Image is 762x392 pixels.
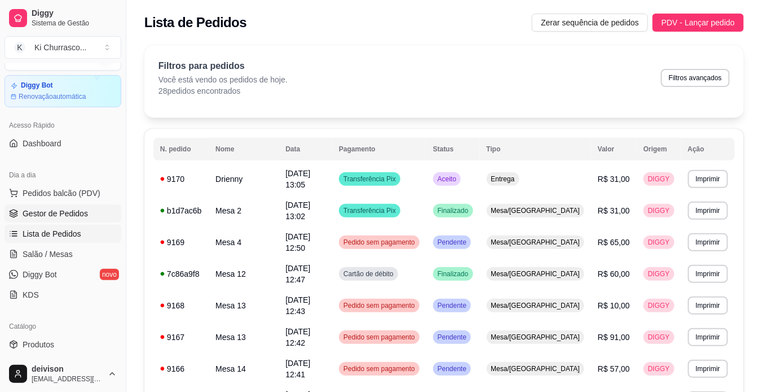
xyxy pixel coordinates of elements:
[209,195,279,227] td: Mesa 2
[489,364,583,373] span: Mesa/[GEOGRAPHIC_DATA]
[32,374,103,384] span: [EMAIL_ADDRESS][DOMAIN_NAME]
[598,206,630,215] span: R$ 31,00
[598,238,630,247] span: R$ 65,00
[285,295,310,316] span: [DATE] 12:43
[480,138,592,160] th: Tipo
[341,301,417,310] span: Pedido sem pagamento
[489,206,583,215] span: Mesa/[GEOGRAPHIC_DATA]
[160,332,202,343] div: 9167
[5,360,121,387] button: deivison[EMAIL_ADDRESS][DOMAIN_NAME]
[285,327,310,347] span: [DATE] 12:42
[32,8,117,19] span: Diggy
[158,59,288,73] p: Filtros para pedidos
[160,268,202,280] div: 7c86a9f8
[688,170,728,188] button: Imprimir
[489,301,583,310] span: Mesa/[GEOGRAPHIC_DATA]
[646,364,672,373] span: DIGGY
[153,138,209,160] th: N. pedido
[489,175,517,184] span: Entrega
[19,92,86,101] article: Renovação automática
[341,238,417,247] span: Pedido sem pagamento
[5,36,121,59] button: Select a team
[158,85,288,97] p: 28 pedidos encontrados
[646,333,672,342] span: DIGGY
[279,138,332,160] th: Data
[32,19,117,28] span: Sistema de Gestão
[160,205,202,216] div: b1d7ac6b
[5,134,121,153] a: Dashboard
[209,321,279,353] td: Mesa 13
[688,360,728,378] button: Imprimir
[681,138,735,160] th: Ação
[435,301,469,310] span: Pendente
[435,238,469,247] span: Pendente
[144,14,246,32] h2: Lista de Pedidos
[653,14,744,32] button: PDV - Lançar pedido
[688,233,728,251] button: Imprimir
[598,175,630,184] span: R$ 31,00
[5,317,121,336] div: Catálogo
[285,359,310,379] span: [DATE] 12:41
[598,269,630,278] span: R$ 60,00
[5,116,121,134] div: Acesso Rápido
[532,14,648,32] button: Zerar sequência de pedidos
[5,286,121,304] a: KDS
[209,163,279,195] td: Drienny
[23,138,61,149] span: Dashboard
[646,238,672,247] span: DIGGY
[341,206,398,215] span: Transferência Pix
[435,333,469,342] span: Pendente
[209,290,279,321] td: Mesa 13
[489,333,583,342] span: Mesa/[GEOGRAPHIC_DATA]
[209,138,279,160] th: Nome
[341,269,396,278] span: Cartão de débito
[5,265,121,284] a: Diggy Botnovo
[158,74,288,85] p: Você está vendo os pedidos de hoje.
[435,269,471,278] span: Finalizado
[285,232,310,252] span: [DATE] 12:50
[5,204,121,223] a: Gestor de Pedidos
[489,238,583,247] span: Mesa/[GEOGRAPHIC_DATA]
[637,138,681,160] th: Origem
[489,269,583,278] span: Mesa/[GEOGRAPHIC_DATA]
[341,175,398,184] span: Transferência Pix
[5,75,121,107] a: Diggy BotRenovaçãoautomática
[209,353,279,385] td: Mesa 14
[34,42,87,53] div: Ki Churrasco ...
[435,175,459,184] span: Aceito
[21,81,53,90] article: Diggy Bot
[23,289,39,300] span: KDS
[160,237,202,248] div: 9169
[32,364,103,374] span: deivison
[23,208,88,219] span: Gestor de Pedidos
[688,328,728,346] button: Imprimir
[14,42,25,53] span: K
[160,300,202,311] div: 9168
[646,269,672,278] span: DIGGY
[598,333,630,342] span: R$ 91,00
[285,201,310,221] span: [DATE] 13:02
[646,206,672,215] span: DIGGY
[435,206,471,215] span: Finalizado
[5,225,121,243] a: Lista de Pedidos
[5,166,121,184] div: Dia a dia
[23,269,57,280] span: Diggy Bot
[646,175,672,184] span: DIGGY
[160,363,202,374] div: 9166
[688,202,728,220] button: Imprimir
[426,138,480,160] th: Status
[23,228,81,239] span: Lista de Pedidos
[688,265,728,283] button: Imprimir
[5,336,121,354] a: Produtos
[598,364,630,373] span: R$ 57,00
[598,301,630,310] span: R$ 10,00
[661,69,730,87] button: Filtros avançados
[5,245,121,263] a: Salão / Mesas
[5,184,121,202] button: Pedidos balcão (PDV)
[341,364,417,373] span: Pedido sem pagamento
[688,297,728,315] button: Imprimir
[646,301,672,310] span: DIGGY
[662,16,735,29] span: PDV - Lançar pedido
[23,339,54,350] span: Produtos
[23,188,100,199] span: Pedidos balcão (PDV)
